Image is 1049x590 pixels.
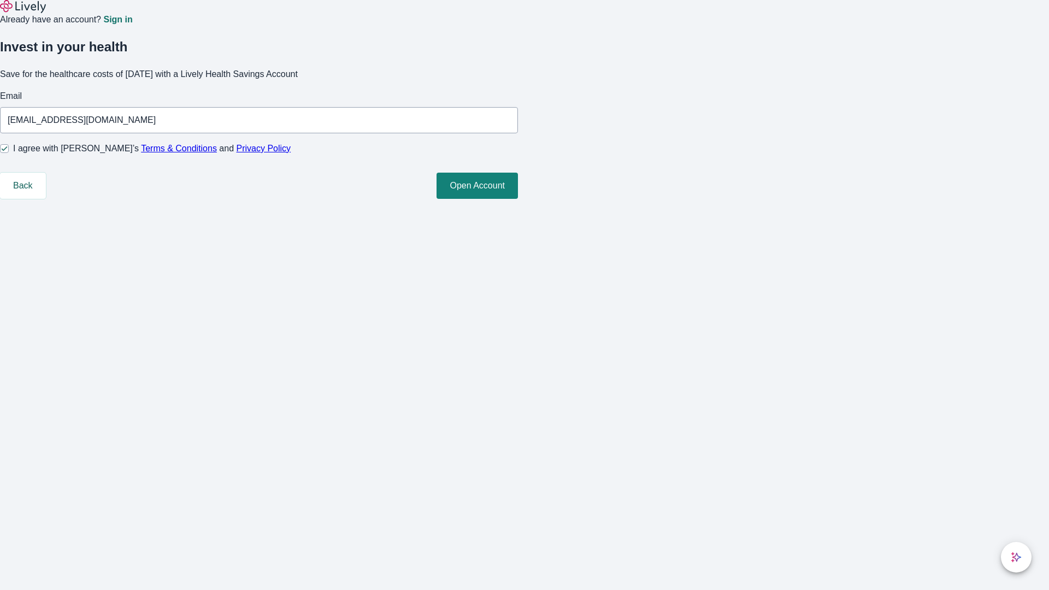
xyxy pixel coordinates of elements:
span: I agree with [PERSON_NAME]’s and [13,142,291,155]
button: chat [1001,542,1032,573]
button: Open Account [437,173,518,199]
svg: Lively AI Assistant [1011,552,1022,563]
a: Terms & Conditions [141,144,217,153]
a: Sign in [103,15,132,24]
a: Privacy Policy [237,144,291,153]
